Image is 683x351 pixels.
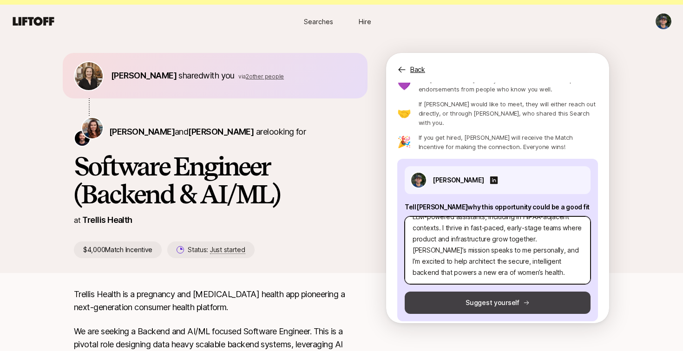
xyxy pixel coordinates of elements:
span: [PERSON_NAME] [188,127,254,136]
h1: Software Engineer (Backend & AI/ML) [74,152,356,208]
p: Status: [188,244,245,255]
p: are looking for [109,125,306,138]
a: Hire [341,13,388,30]
span: Hire [359,17,371,26]
p: 🤝 [397,108,411,119]
p: Back [410,64,425,75]
span: 2 other people [246,73,284,80]
p: Let [PERSON_NAME] know you’re interested and then pull in endorsements from people who know you w... [419,75,598,94]
p: Trellis Health is a pregnancy and [MEDICAL_DATA] health app pioneering a next-generation consumer... [74,288,356,314]
span: Searches [304,17,333,26]
p: 🎉 [397,136,411,148]
textarea: I’m passionate about building AI-native systems that improve people’s lives, especially in health... [405,216,591,284]
span: Just started [210,246,245,254]
p: $4,000 Match Incentive [74,241,162,258]
button: Suggest yourself [405,292,591,314]
p: If you get hired, [PERSON_NAME] will receive the Match Incentive for making the connection. Every... [419,133,598,151]
img: ACg8ocIHlj93W-AZvYBKB99vgokWYFNg2Z2Av1MoM9XbpfHpOocaacBL=s160-c [411,173,426,188]
span: with you [203,71,235,80]
p: at [74,214,80,226]
p: shared [111,69,284,82]
button: Jagrut Vaghasiya [655,13,672,30]
img: Ryan Nabat [75,131,90,146]
p: Tell [PERSON_NAME] why this opportunity could be a good fit [405,201,591,213]
a: Trellis Health [82,215,132,225]
img: Estelle Giraud [82,118,103,138]
span: and [175,127,254,136]
p: If [PERSON_NAME] would like to meet, they will either reach out directly, or through [PERSON_NAME... [419,99,598,127]
a: Searches [295,13,341,30]
p: 💜 [397,79,411,90]
span: via [238,73,246,80]
span: [PERSON_NAME] [111,71,177,80]
img: Jagrut Vaghasiya [656,13,671,29]
span: [PERSON_NAME] [109,127,175,136]
p: [PERSON_NAME] [433,175,484,186]
img: e64c3690_f6c5_4b9b_b225_0cd91dfd0a3a.jpg [75,62,103,90]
